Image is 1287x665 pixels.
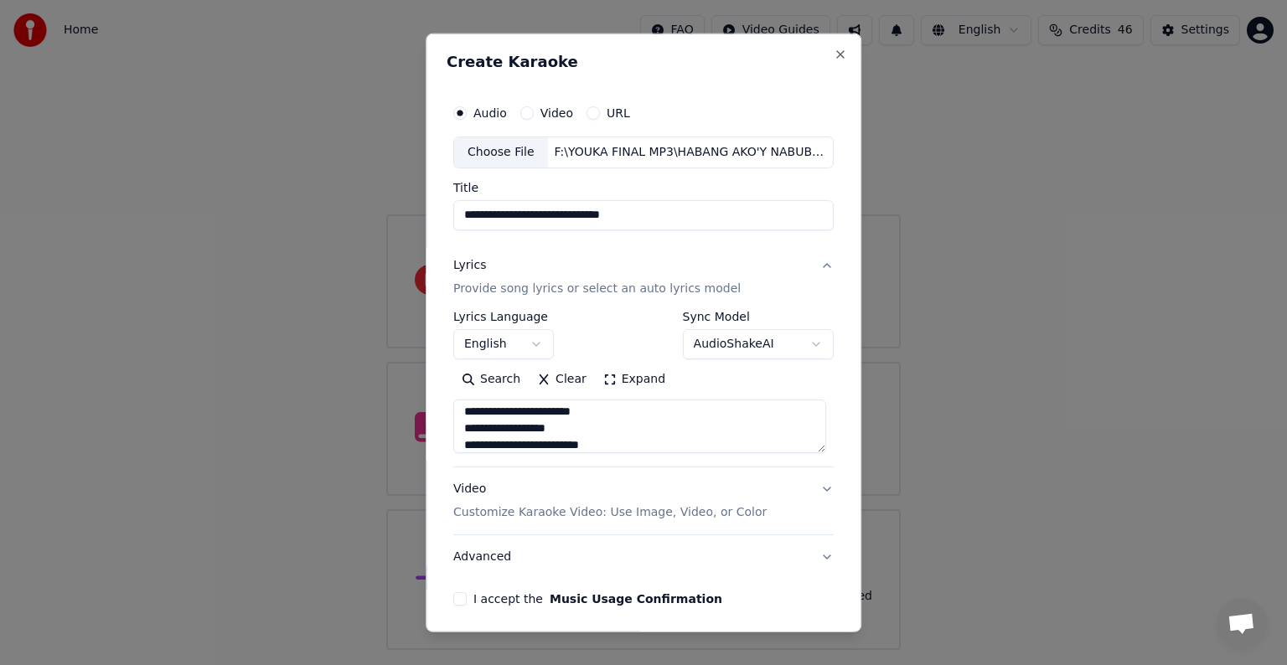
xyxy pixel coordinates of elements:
[548,144,833,161] div: F:\YOUKA FINAL MP3\HABANG AKO'Y NABUBUHAY - SAMSHAI.MP3
[683,311,834,322] label: Sync Model
[540,107,573,119] label: Video
[453,535,834,579] button: Advanced
[550,593,722,605] button: I accept the
[473,107,507,119] label: Audio
[453,281,741,297] p: Provide song lyrics or select an auto lyrics model
[453,182,834,193] label: Title
[453,311,834,467] div: LyricsProvide song lyrics or select an auto lyrics model
[447,54,840,70] h2: Create Karaoke
[453,244,834,311] button: LyricsProvide song lyrics or select an auto lyrics model
[529,366,595,393] button: Clear
[453,311,554,322] label: Lyrics Language
[453,257,486,274] div: Lyrics
[453,481,767,521] div: Video
[453,504,767,521] p: Customize Karaoke Video: Use Image, Video, or Color
[607,107,630,119] label: URL
[453,467,834,534] button: VideoCustomize Karaoke Video: Use Image, Video, or Color
[454,137,548,168] div: Choose File
[595,366,674,393] button: Expand
[473,593,722,605] label: I accept the
[453,366,529,393] button: Search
